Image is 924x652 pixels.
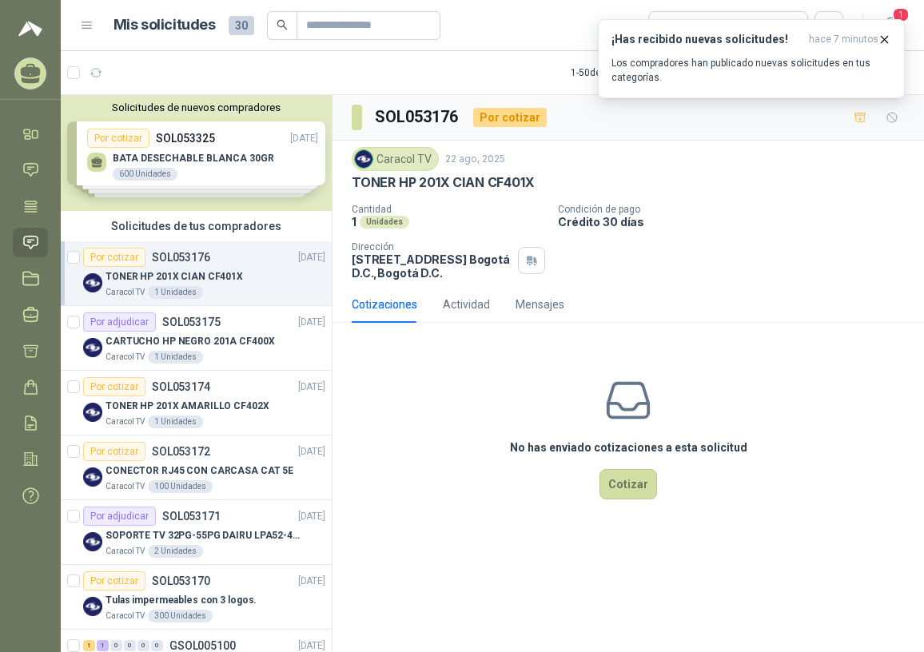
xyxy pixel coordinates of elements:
p: [DATE] [298,380,325,395]
div: Por adjudicar [83,507,156,526]
a: Por cotizarSOL053174[DATE] Company LogoTONER HP 201X AMARILLO CF402XCaracol TV1 Unidades [61,371,332,435]
img: Logo peakr [18,19,42,38]
p: Dirección [352,241,512,252]
div: 1 - 50 de 159 [571,60,669,85]
p: CARTUCHO HP NEGRO 201A CF400X [106,334,275,349]
p: Tulas impermeables con 3 logos. [106,593,257,608]
p: SOL053170 [152,575,210,586]
p: Crédito 30 días [558,215,918,229]
button: Solicitudes de nuevos compradores [67,101,325,113]
p: TONER HP 201X CIAN CF401X [106,269,243,284]
p: Condición de pago [558,204,918,215]
p: Caracol TV [106,480,145,493]
div: Unidades [360,216,409,229]
p: SOL053175 [162,316,221,328]
p: 22 ago, 2025 [445,152,505,167]
p: 1 [352,215,356,229]
div: 1 Unidades [148,286,203,299]
button: ¡Has recibido nuevas solicitudes!hace 7 minutos Los compradores han publicado nuevas solicitudes ... [598,19,905,98]
a: Por cotizarSOL053176[DATE] Company LogoTONER HP 201X CIAN CF401XCaracol TV1 Unidades [61,241,332,306]
img: Company Logo [83,338,102,357]
div: Por cotizar [83,248,145,267]
p: [STREET_ADDRESS] Bogotá D.C. , Bogotá D.C. [352,252,512,280]
div: Actividad [443,296,490,313]
p: [DATE] [298,315,325,330]
div: 1 Unidades [148,351,203,364]
div: 0 [151,640,163,651]
img: Company Logo [83,532,102,551]
div: Mensajes [516,296,564,313]
p: Los compradores han publicado nuevas solicitudes en tus categorías. [611,56,891,85]
div: 1 [97,640,109,651]
span: search [277,19,288,30]
p: Caracol TV [106,286,145,299]
div: Por cotizar [83,377,145,396]
p: [DATE] [298,574,325,589]
div: 1 [83,640,95,651]
div: 1 Unidades [148,415,203,428]
div: 0 [110,640,122,651]
p: Cantidad [352,204,545,215]
img: Company Logo [83,467,102,487]
div: Caracol TV [352,147,439,171]
div: Por cotizar [83,442,145,461]
p: SOL053174 [152,381,210,392]
div: Por adjudicar [83,312,156,332]
div: 0 [137,640,149,651]
p: TONER HP 201X AMARILLO CF402X [106,399,269,414]
p: GSOL005100 [169,640,236,651]
button: 1 [876,11,905,40]
p: Caracol TV [106,545,145,558]
span: hace 7 minutos [809,33,878,46]
p: SOL053171 [162,511,221,522]
img: Company Logo [83,273,102,292]
h1: Mis solicitudes [114,14,216,37]
p: SOL053172 [152,446,210,457]
div: Por cotizar [83,571,145,590]
span: 1 [892,7,910,22]
p: Caracol TV [106,351,145,364]
p: SOL053176 [152,252,210,263]
p: Caracol TV [106,610,145,622]
p: [DATE] [298,444,325,459]
h3: SOL053176 [375,105,460,129]
div: 300 Unidades [148,610,213,622]
a: Por adjudicarSOL053171[DATE] Company LogoSOPORTE TV 32PG-55PG DAIRU LPA52-446KIT2Caracol TV2 Unid... [61,500,332,565]
p: SOPORTE TV 32PG-55PG DAIRU LPA52-446KIT2 [106,528,305,543]
div: Todas [659,17,692,34]
div: Solicitudes de nuevos compradoresPor cotizarSOL053325[DATE] BATA DESECHABLE BLANCA 30GR600 Unidad... [61,95,332,211]
img: Company Logo [83,597,102,616]
div: Por cotizar [473,108,547,127]
h3: No has enviado cotizaciones a esta solicitud [510,439,747,456]
div: Solicitudes de tus compradores [61,211,332,241]
h3: ¡Has recibido nuevas solicitudes! [611,33,803,46]
img: Company Logo [83,403,102,422]
div: 0 [124,640,136,651]
p: [DATE] [298,509,325,524]
a: Por cotizarSOL053170[DATE] Company LogoTulas impermeables con 3 logos.Caracol TV300 Unidades [61,565,332,630]
div: Cotizaciones [352,296,417,313]
div: 100 Unidades [148,480,213,493]
button: Cotizar [599,469,657,499]
a: Por adjudicarSOL053175[DATE] Company LogoCARTUCHO HP NEGRO 201A CF400XCaracol TV1 Unidades [61,306,332,371]
p: CONECTOR RJ45 CON CARCASA CAT 5E [106,463,293,479]
p: TONER HP 201X CIAN CF401X [352,174,535,191]
p: Caracol TV [106,415,145,428]
div: 2 Unidades [148,545,203,558]
p: [DATE] [298,250,325,265]
a: Por cotizarSOL053172[DATE] Company LogoCONECTOR RJ45 CON CARCASA CAT 5ECaracol TV100 Unidades [61,435,332,500]
span: 30 [229,16,254,35]
img: Company Logo [355,150,372,168]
